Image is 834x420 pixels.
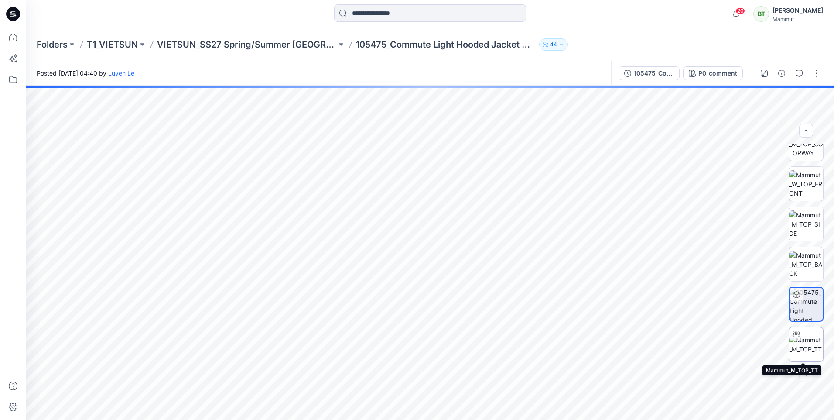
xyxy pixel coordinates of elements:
a: T1_VIETSUN [87,38,138,51]
img: Mammut_M_TOP_TT [789,335,823,354]
p: 105475_Commute Light Hooded Jacket AF Women [356,38,536,51]
img: Mammut_M_TOP_SIDE [789,210,823,238]
div: Mammut [772,16,823,22]
a: Folders [37,38,68,51]
img: Mammut_M_TOP_BACK [789,251,823,278]
button: Details [775,66,789,80]
span: Posted [DATE] 04:40 by [37,69,134,78]
a: Luyen Le [108,69,134,77]
span: 20 [735,7,745,14]
img: Mammut_W_TOP_FRONT [789,170,823,198]
div: BT [753,6,769,22]
img: 105475_Commute Light Hooded Jacket AF Women P0_comment [790,288,823,321]
button: 105475_Commute Light Hooded Jacket AF Women [619,66,680,80]
div: P0_comment [698,69,737,78]
button: 44 [539,38,568,51]
a: VIETSUN_SS27 Spring/Summer [GEOGRAPHIC_DATA] [157,38,337,51]
img: Mammut_M_TOP_COLORWAY [789,130,823,158]
div: 105475_Commute Light Hooded Jacket AF Women [634,69,674,78]
button: P0_comment [683,66,743,80]
div: [PERSON_NAME] [772,5,823,16]
p: 44 [550,40,557,49]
